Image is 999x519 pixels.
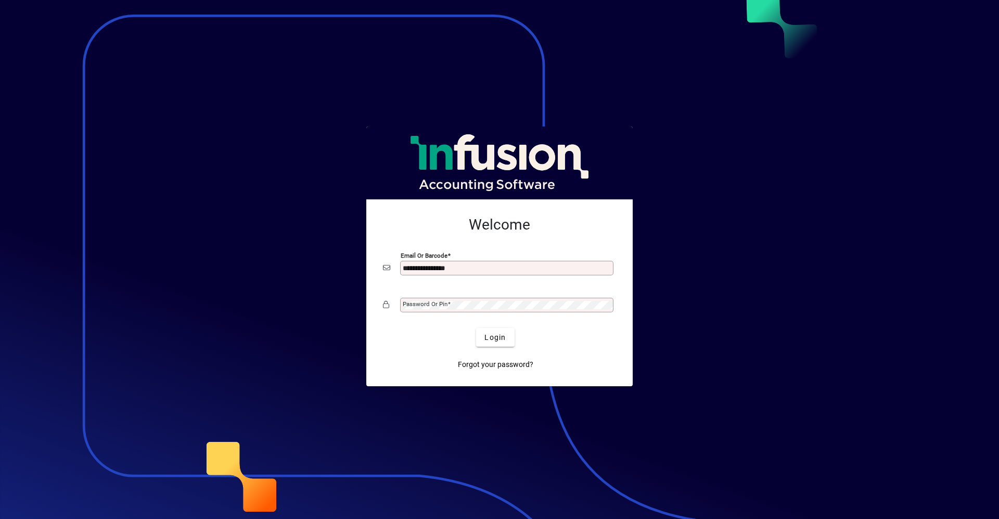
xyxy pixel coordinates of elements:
[401,252,447,259] mat-label: Email or Barcode
[383,216,616,234] h2: Welcome
[454,355,537,374] a: Forgot your password?
[403,300,447,308] mat-label: Password or Pin
[476,328,514,347] button: Login
[484,332,506,343] span: Login
[458,359,533,370] span: Forgot your password?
